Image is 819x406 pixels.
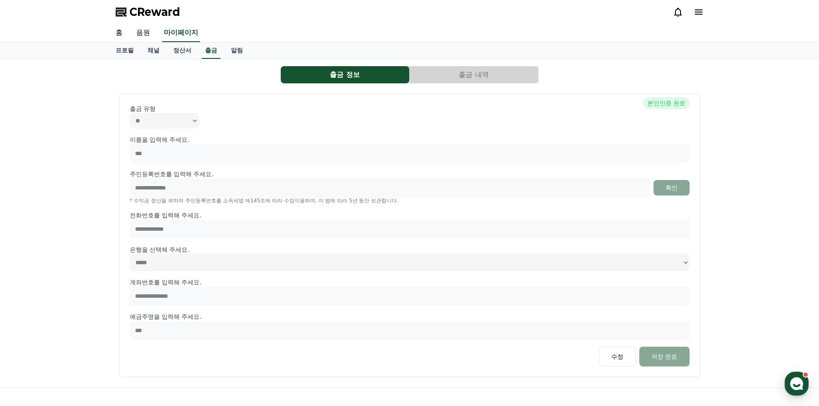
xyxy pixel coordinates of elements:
[116,5,180,19] a: CReward
[281,66,410,83] a: 출금 정보
[111,272,165,294] a: 설정
[653,180,690,195] button: 확인
[130,170,214,178] p: 주민등록번호를 입력해 주세요.
[109,24,129,42] a: 홈
[3,272,57,294] a: 홈
[79,286,89,293] span: 대화
[27,285,32,292] span: 홈
[130,135,690,144] p: 이름을 입력해 주세요.
[133,285,143,292] span: 설정
[410,66,539,83] a: 출금 내역
[130,245,690,254] p: 은행을 선택해 주세요.
[410,66,538,83] button: 출금 내역
[130,104,690,113] p: 출금 유형
[639,347,689,366] button: 저장 완료
[129,5,180,19] span: CReward
[281,66,409,83] button: 출금 정보
[130,312,690,321] p: 예금주명을 입력해 주세요.
[130,197,690,204] p: * 수익금 정산을 위하여 주민등록번호를 소득세법 제145조에 따라 수집이용하며, 이 법에 따라 5년 동안 보관합니다.
[109,43,141,59] a: 프로필
[224,43,250,59] a: 알림
[166,43,198,59] a: 정산서
[57,272,111,294] a: 대화
[599,347,636,366] button: 수정
[129,24,157,42] a: 음원
[130,278,690,287] p: 계좌번호를 입력해 주세요.
[644,98,689,109] span: 본인인증 완료
[162,24,200,42] a: 마이페이지
[130,211,690,220] p: 전화번호를 입력해 주세요.
[202,43,221,59] a: 출금
[141,43,166,59] a: 채널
